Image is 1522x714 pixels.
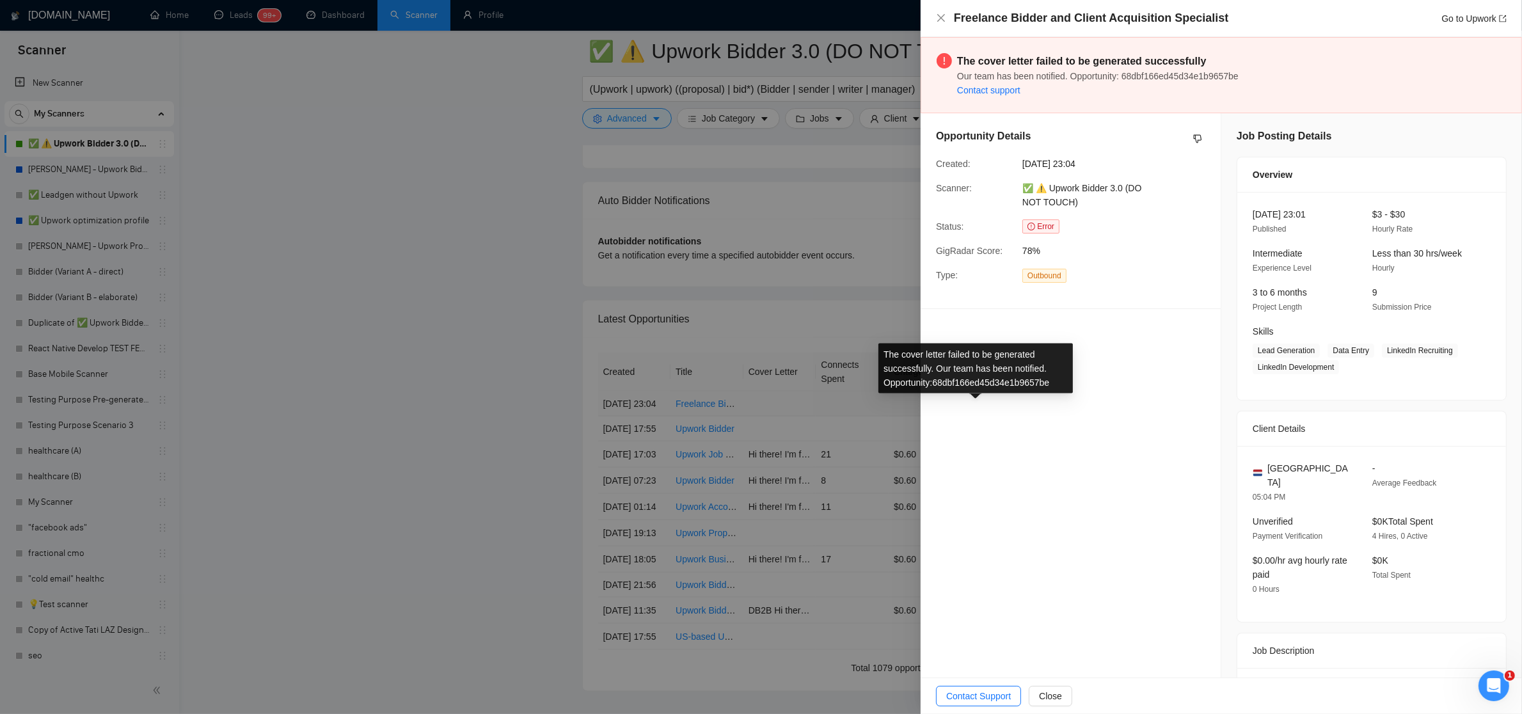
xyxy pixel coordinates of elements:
span: Skills [1253,326,1274,337]
span: Outbound [1022,269,1066,283]
span: 0 Hours [1253,585,1280,594]
span: [DATE] 23:04 [1022,157,1214,171]
span: Payment Verification [1253,532,1322,541]
span: $0.00/hr avg hourly rate paid [1253,555,1347,580]
span: - [1372,463,1375,473]
span: Submission Price [1372,303,1432,312]
span: Our team has been notified. Opportunity: 68dbf166ed45d34e1b9657be [957,71,1239,81]
span: $0K [1372,555,1388,566]
img: 🇳🇱 [1253,468,1262,477]
span: 05:04 PM [1253,493,1285,502]
span: $3 - $30 [1372,209,1405,219]
button: Close [936,13,946,24]
span: 4 Hires, 0 Active [1372,532,1428,541]
span: LinkedIn Recruiting [1382,344,1458,358]
span: export [1499,15,1507,22]
h5: Opportunity Details [936,129,1031,144]
span: $0K Total Spent [1372,516,1433,527]
span: LinkedIn Development [1253,360,1339,374]
span: Error [1022,219,1059,234]
button: Contact Support [936,686,1021,706]
span: Average Feedback [1372,479,1437,488]
span: 9 [1372,287,1377,297]
span: ✅ ⚠️ Upwork Bidder 3.0 (DO NOT TOUCH) [1022,183,1142,207]
span: exclamation-circle [937,53,952,68]
span: Unverified [1253,516,1293,527]
span: Contact Support [946,689,1011,703]
span: 3 to 6 months [1253,287,1307,297]
a: Contact support [957,85,1020,95]
span: [GEOGRAPHIC_DATA] [1267,461,1352,489]
button: Close [1029,686,1072,706]
span: Overview [1253,168,1292,182]
span: Experience Level [1253,264,1312,273]
span: Status: [936,221,964,232]
iframe: Intercom live chat [1478,670,1509,701]
span: Published [1253,225,1287,234]
span: exclamation-circle [1027,223,1035,230]
span: 78% [1022,244,1214,258]
button: dislike [1190,131,1205,147]
span: GigRadar Score: [936,246,1003,256]
div: Job Description [1253,633,1491,668]
span: Type: [936,270,958,280]
span: Created: [936,159,971,169]
span: 1 [1505,670,1515,681]
span: Data Entry [1328,344,1374,358]
span: Intermediate [1253,248,1303,258]
span: Less than 30 hrs/week [1372,248,1462,258]
span: Lead Generation [1253,344,1320,358]
span: close [936,13,946,23]
span: Hourly Rate [1372,225,1413,234]
div: The cover letter failed to be generated successfully. Our team has been notified. Opportunity: 68... [878,344,1073,393]
span: Scanner: [936,183,972,193]
h4: Freelance Bidder and Client Acquisition Specialist [954,10,1228,26]
span: dislike [1193,134,1202,144]
span: Hourly [1372,264,1395,273]
span: Project Length [1253,303,1302,312]
span: [DATE] 23:01 [1253,209,1306,219]
h5: Job Posting Details [1237,129,1331,144]
span: Total Spent [1372,571,1411,580]
strong: The cover letter failed to be generated successfully [957,56,1206,67]
div: Client Details [1253,411,1491,446]
span: Close [1039,689,1062,703]
a: Go to Upworkexport [1441,13,1507,24]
